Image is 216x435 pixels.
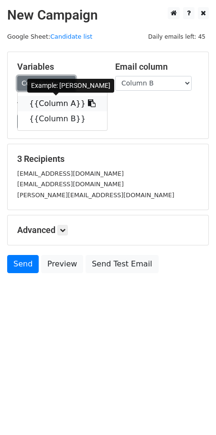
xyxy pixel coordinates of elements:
a: Copy/paste... [17,76,76,91]
small: [EMAIL_ADDRESS][DOMAIN_NAME] [17,170,124,177]
a: Preview [41,255,83,273]
h5: Advanced [17,225,199,235]
h5: Email column [115,62,199,72]
a: Candidate list [50,33,92,40]
a: Daily emails left: 45 [145,33,209,40]
h5: 3 Recipients [17,154,199,164]
h2: New Campaign [7,7,209,23]
span: Daily emails left: 45 [145,32,209,42]
div: Example: [PERSON_NAME] [27,79,114,93]
small: [EMAIL_ADDRESS][DOMAIN_NAME] [17,180,124,188]
h5: Variables [17,62,101,72]
a: Send Test Email [86,255,158,273]
small: [PERSON_NAME][EMAIL_ADDRESS][DOMAIN_NAME] [17,191,174,199]
small: Google Sheet: [7,33,92,40]
a: Send [7,255,39,273]
a: {{Column B}} [18,111,107,127]
iframe: Chat Widget [168,389,216,435]
a: {{Column A}} [18,96,107,111]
